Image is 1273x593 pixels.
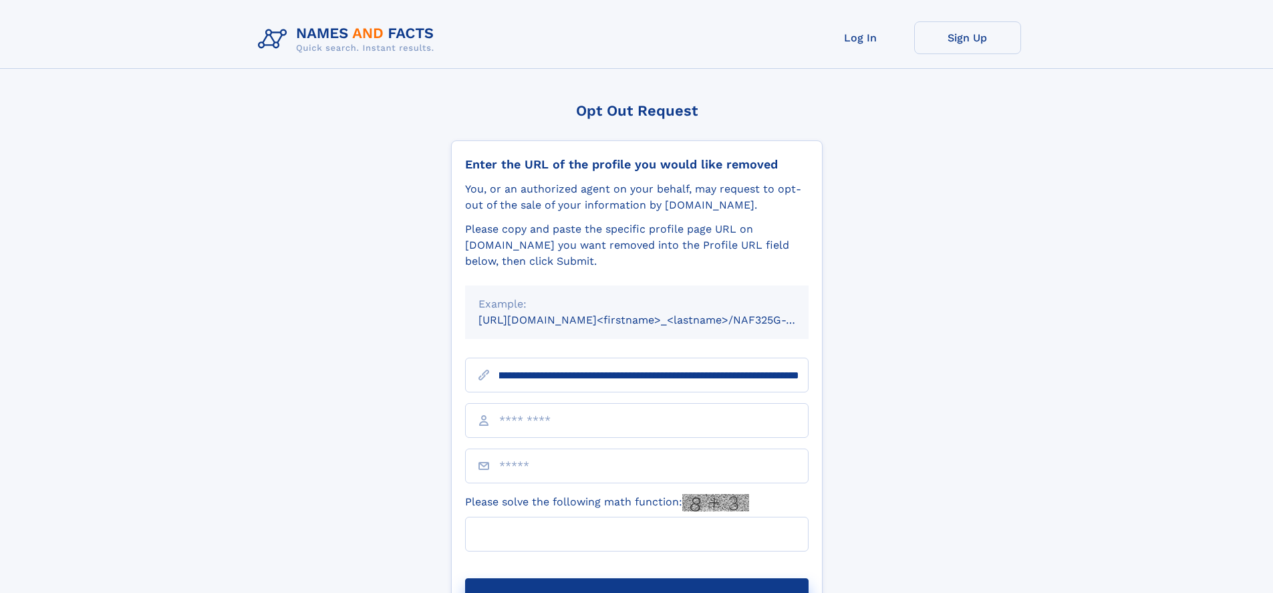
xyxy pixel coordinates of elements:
[914,21,1021,54] a: Sign Up
[478,296,795,312] div: Example:
[465,494,749,511] label: Please solve the following math function:
[465,221,809,269] div: Please copy and paste the specific profile page URL on [DOMAIN_NAME] you want removed into the Pr...
[807,21,914,54] a: Log In
[253,21,445,57] img: Logo Names and Facts
[465,181,809,213] div: You, or an authorized agent on your behalf, may request to opt-out of the sale of your informatio...
[465,157,809,172] div: Enter the URL of the profile you would like removed
[478,314,834,326] small: [URL][DOMAIN_NAME]<firstname>_<lastname>/NAF325G-xxxxxxxx
[451,102,823,119] div: Opt Out Request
